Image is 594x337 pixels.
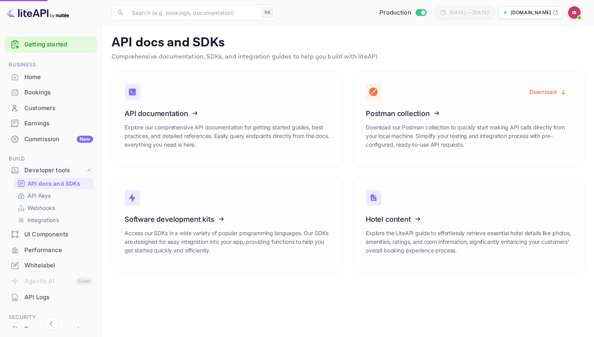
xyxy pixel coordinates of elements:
div: Performance [5,243,97,258]
h3: API documentation [125,109,330,118]
a: API documentationExplore our comprehensive API documentation for getting started guides, best pra... [112,71,343,168]
span: Build [5,155,97,163]
a: Getting started [24,40,93,49]
div: Integrations [14,214,94,226]
a: CommissionNew [5,132,97,146]
div: Webhooks [14,202,94,214]
div: Developer tools [5,164,97,177]
a: Hotel contentExplore the LiteAPI guide to effortlessly retrieve essential hotel details like phot... [353,177,585,273]
div: Team management [24,325,93,334]
div: Earnings [24,119,93,128]
h3: Postman collection [366,109,572,118]
div: Home [5,70,97,85]
p: API docs and SDKs [112,35,585,51]
a: UI Components [5,227,97,241]
p: Download our Postman collection to quickly start making API calls directly from your local machin... [366,123,572,149]
a: Performance [5,243,97,257]
img: LiteAPI logo [6,6,69,19]
a: Home [5,70,97,84]
p: Comprehensive documentation, SDKs, and integration guides to help you build with liteAPI. [112,52,585,62]
a: Integrations [17,216,91,224]
div: UI Components [5,227,97,242]
div: [DATE] — [DATE] [449,9,489,16]
div: Bookings [5,85,97,100]
p: Access our SDKs in a wide variety of popular programming languages. Our SDKs are designed for eas... [125,229,330,255]
div: Customers [5,101,97,116]
span: Production [379,8,411,17]
div: Performance [24,246,93,255]
h3: Hotel content [366,215,572,223]
a: Earnings [5,116,97,131]
a: Team management [5,322,97,336]
div: Getting started [5,37,97,53]
a: Whitelabel [5,258,97,273]
input: Search (e.g. bookings, documentation) [127,5,258,20]
p: Integrations [27,216,59,224]
span: Security [5,313,97,322]
button: Download [525,84,572,99]
button: Collapse navigation [44,317,58,331]
a: Customers [5,101,97,115]
a: API Logs [5,290,97,304]
p: API docs and SDKs [27,179,81,188]
div: API Logs [5,290,97,305]
div: UI Components [24,230,93,239]
div: Commission [24,135,93,144]
div: Bookings [24,88,93,97]
a: API docs and SDKs [17,179,91,188]
p: API Keys [27,192,51,200]
a: Webhooks [17,204,91,212]
div: Developer tools [24,166,85,175]
div: Home [24,73,93,82]
div: Whitelabel [5,258,97,273]
a: Bookings [5,85,97,99]
div: CommissionNew [5,132,97,147]
div: Customers [24,104,93,113]
p: [DOMAIN_NAME] [511,9,551,16]
div: Switch to Sandbox mode [376,8,429,17]
div: Whitelabel [24,261,93,270]
div: ⌘K [262,7,273,18]
h3: Software development kits [125,215,330,223]
img: Idan Solimani [568,6,581,19]
div: New [77,136,93,143]
div: API Logs [24,293,93,302]
p: Explore the LiteAPI guide to effortlessly retrieve essential hotel details like photos, amenities... [366,229,572,255]
a: API Keys [17,192,91,200]
p: Webhooks [27,204,55,212]
a: Software development kitsAccess our SDKs in a wide variety of popular programming languages. Our ... [112,177,343,273]
div: API docs and SDKs [14,178,94,189]
span: Business [5,61,97,69]
p: Explore our comprehensive API documentation for getting started guides, best practices, and detai... [125,123,330,149]
div: API Keys [14,190,94,201]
